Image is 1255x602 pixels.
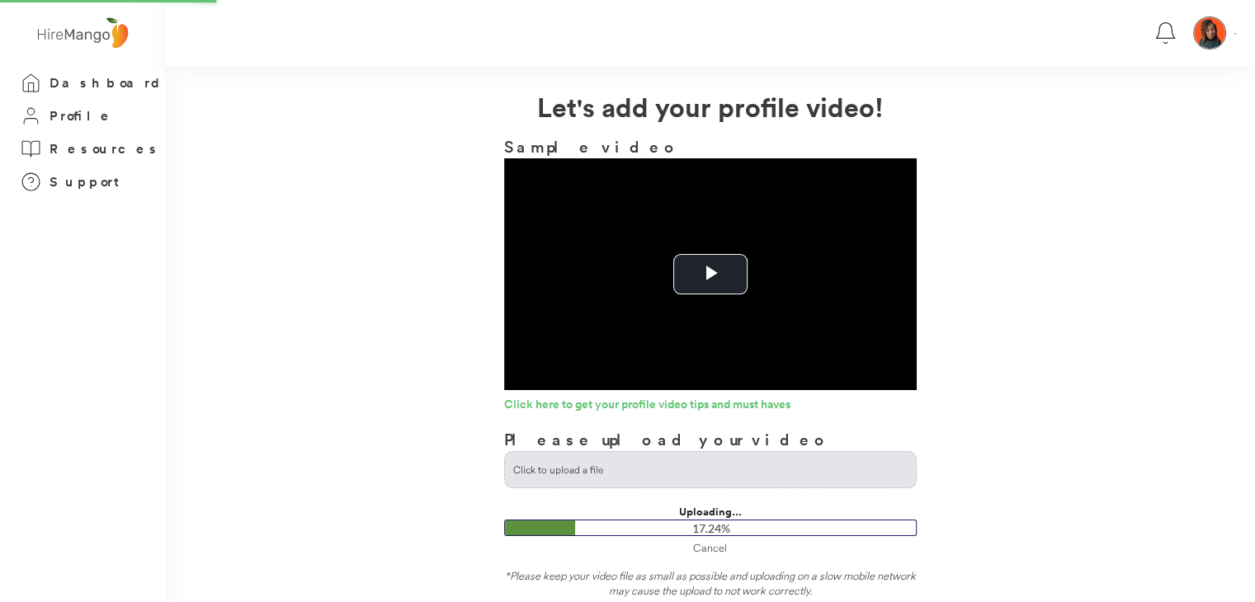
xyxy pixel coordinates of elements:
[504,158,917,390] div: Video Player
[50,73,165,93] h3: Dashboard
[504,398,917,415] a: Click here to get your profile video tips and must haves
[504,427,830,451] h3: Please upload your video
[504,505,917,520] div: Uploading...
[50,172,127,192] h3: Support
[32,14,133,53] img: logo%20-%20hiremango%20gray.png
[1194,17,1225,49] img: Screenshot%202024-06-05%20193832.png
[1234,33,1237,35] img: Vector
[508,520,914,537] div: 17.24%
[504,540,917,555] div: Cancel
[50,106,114,126] h3: Profile
[50,139,161,159] h3: Resources
[504,134,917,158] h3: Sample video
[165,87,1255,126] h2: Let's add your profile video!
